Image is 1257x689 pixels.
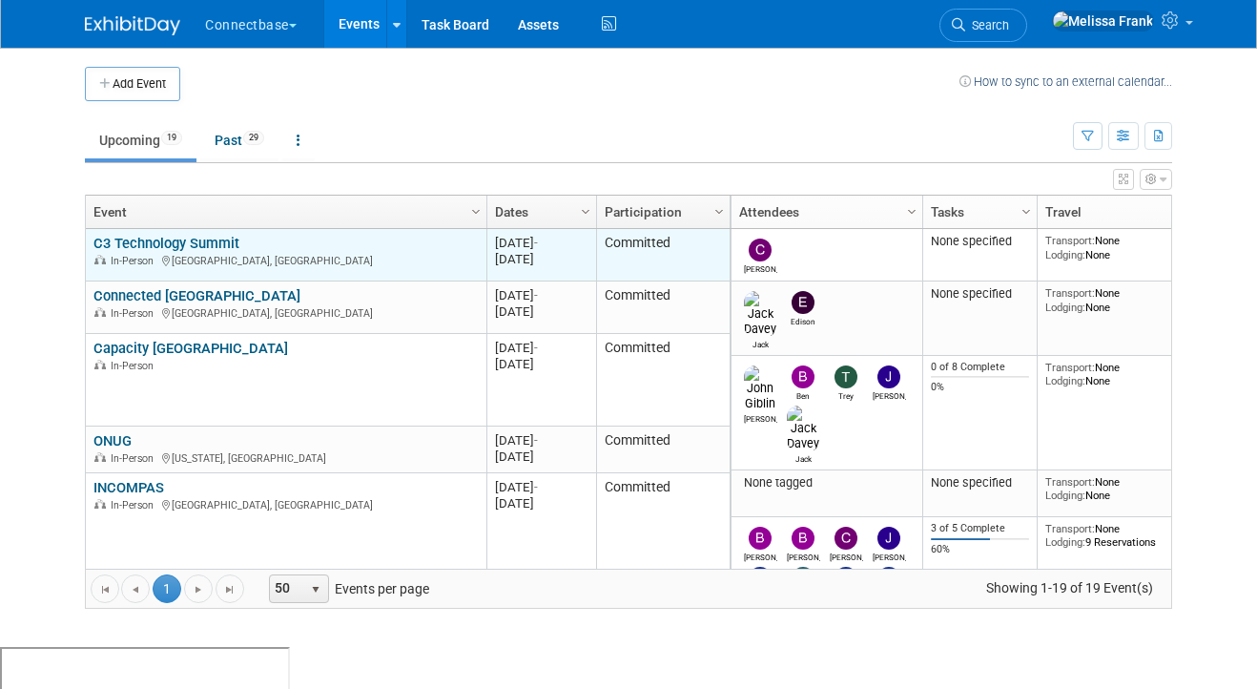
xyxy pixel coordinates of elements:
div: [DATE] [495,235,587,251]
a: INCOMPAS [93,479,164,496]
div: None specified [931,475,1030,491]
div: [DATE] [495,287,587,303]
div: [US_STATE], [GEOGRAPHIC_DATA] [93,449,478,466]
span: Column Settings [468,204,484,219]
div: None None [1045,361,1183,388]
div: James Grant [873,388,906,401]
div: [GEOGRAPHIC_DATA], [GEOGRAPHIC_DATA] [93,252,478,268]
img: Jack Davey [744,291,777,337]
img: ExhibitDay [85,16,180,35]
img: John Reumann [877,527,900,550]
img: In-Person Event [94,499,106,509]
div: Carmine Caporelli [744,261,777,274]
div: John Reumann [873,550,906,562]
a: Search [939,9,1027,42]
span: In-Person [111,360,159,372]
img: Carmine Caporelli [749,239,772,261]
a: Go to the previous page [121,574,150,603]
a: Past29 [200,122,278,158]
td: Committed [596,473,730,607]
img: Brian Duffner [792,527,814,550]
img: Mary Ann Rose [749,567,772,590]
a: Column Settings [1169,196,1190,224]
img: Maria Sterck [877,567,900,590]
span: - [534,236,538,250]
span: 29 [243,131,264,145]
div: Trey Willis [830,388,863,401]
img: Roger Castillo [792,567,814,590]
div: [DATE] [495,251,587,267]
div: None None [1045,286,1183,314]
div: 60% [931,543,1030,556]
span: Lodging: [1045,374,1085,387]
span: Lodging: [1045,301,1085,314]
span: Go to the next page [191,582,206,597]
a: Capacity [GEOGRAPHIC_DATA] [93,340,288,357]
span: - [534,288,538,303]
div: [DATE] [495,303,587,320]
div: None tagged [739,475,916,491]
span: 1 [153,574,181,603]
a: Go to the next page [184,574,213,603]
div: Ben Edmond [787,388,820,401]
img: In-Person Event [94,307,106,317]
img: Ben Edmond [792,365,814,388]
div: Brian Maggiacomo [744,550,777,562]
span: Transport: [1045,361,1095,374]
span: Transport: [1045,522,1095,535]
span: Transport: [1045,286,1095,300]
img: In-Person Event [94,255,106,264]
div: Colleen Gallagher [830,550,863,562]
a: Column Settings [466,196,487,224]
span: In-Person [111,499,159,512]
div: Jack Davey [744,337,777,349]
span: Go to the last page [222,582,237,597]
span: Showing 1-19 of 19 Event(s) [969,574,1171,601]
img: John Giblin [744,365,777,411]
span: Events per page [245,574,448,603]
a: Column Settings [902,196,923,224]
div: [DATE] [495,495,587,512]
span: Column Settings [904,204,919,219]
span: Column Settings [1019,204,1034,219]
div: 3 of 5 Complete [931,522,1030,535]
img: In-Person Event [94,452,106,462]
div: John Giblin [744,411,777,424]
a: Go to the first page [91,574,119,603]
a: How to sync to an external calendar... [959,74,1172,89]
img: Melissa Frank [1052,10,1154,31]
a: C3 Technology Summit [93,235,239,252]
a: Event [93,196,474,228]
span: 50 [270,575,302,602]
span: Lodging: [1045,535,1085,549]
a: ONUG [93,432,132,449]
div: [DATE] [495,479,587,495]
span: Go to the previous page [128,582,143,597]
a: Connected [GEOGRAPHIC_DATA] [93,287,300,304]
span: - [534,480,538,494]
span: Column Settings [578,204,593,219]
img: Brian Maggiacomo [749,527,772,550]
div: [DATE] [495,449,587,465]
img: Colleen Gallagher [835,527,857,550]
span: In-Person [111,452,159,465]
span: - [534,433,538,448]
span: Transport: [1045,234,1095,247]
div: Jack Davey [787,451,820,464]
span: Go to the first page [97,582,113,597]
span: Lodging: [1045,489,1085,502]
td: Committed [596,229,730,282]
a: Attendees [739,196,910,228]
td: Committed [596,282,730,334]
span: select [308,582,323,597]
div: 0% [931,381,1030,394]
a: Column Settings [576,196,597,224]
img: Matt Clark [835,567,857,590]
button: Add Event [85,67,180,101]
td: Committed [596,334,730,427]
div: [DATE] [495,340,587,356]
a: Tasks [931,196,1024,228]
td: Committed [596,427,730,473]
span: In-Person [111,255,159,267]
a: Participation [605,196,717,228]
